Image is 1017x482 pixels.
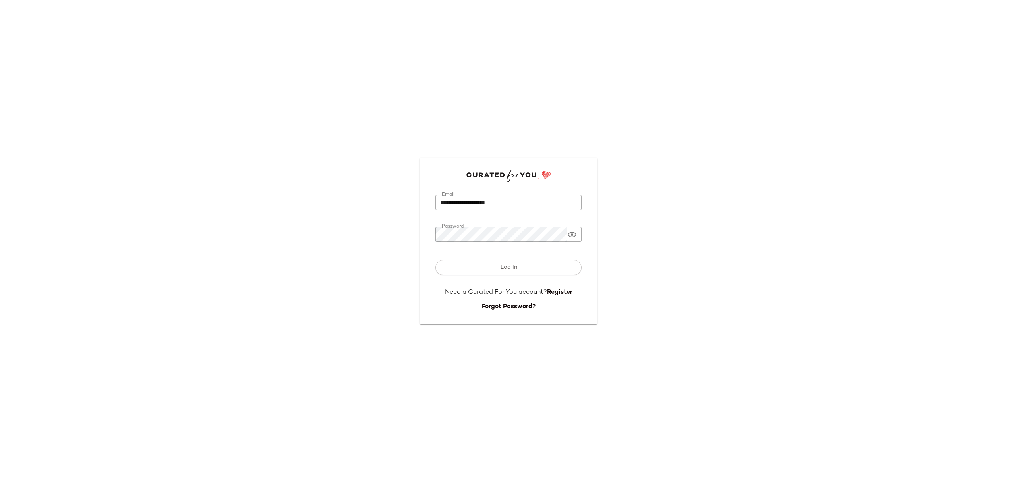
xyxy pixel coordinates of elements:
span: Need a Curated For You account? [445,289,547,296]
img: cfy_login_logo.DGdB1djN.svg [466,170,551,182]
button: Log In [435,260,582,275]
span: Log In [500,264,517,271]
a: Forgot Password? [482,303,536,310]
a: Register [547,289,572,296]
